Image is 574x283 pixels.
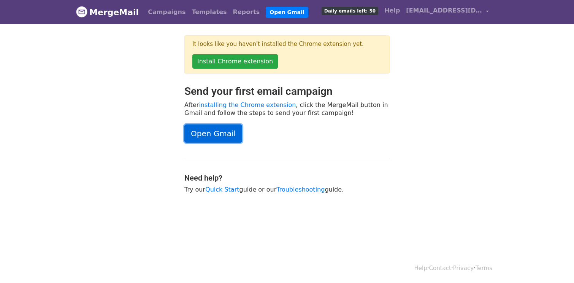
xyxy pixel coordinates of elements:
a: Templates [189,5,230,20]
h2: Send your first email campaign [184,85,390,98]
span: [EMAIL_ADDRESS][DOMAIN_NAME] [406,6,482,15]
span: Daily emails left: 50 [322,7,378,15]
a: Contact [429,265,451,272]
p: After , click the MergeMail button in Gmail and follow the steps to send your first campaign! [184,101,390,117]
a: [EMAIL_ADDRESS][DOMAIN_NAME] [403,3,492,21]
a: Quick Start [205,186,239,193]
a: Terms [476,265,492,272]
a: MergeMail [76,4,139,20]
a: Help [381,3,403,18]
img: MergeMail logo [76,6,87,17]
h4: Need help? [184,173,390,182]
iframe: Chat Widget [536,247,574,283]
p: It looks like you haven't installed the Chrome extension yet. [192,40,382,48]
a: Daily emails left: 50 [319,3,381,18]
a: installing the Chrome extension [199,101,296,108]
a: Reports [230,5,263,20]
a: Campaigns [145,5,189,20]
a: Troubleshooting [276,186,325,193]
a: Open Gmail [184,124,242,143]
a: Privacy [453,265,474,272]
a: Install Chrome extension [192,54,278,69]
a: Help [414,265,427,272]
p: Try our guide or our guide. [184,186,390,193]
a: Open Gmail [266,7,308,18]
